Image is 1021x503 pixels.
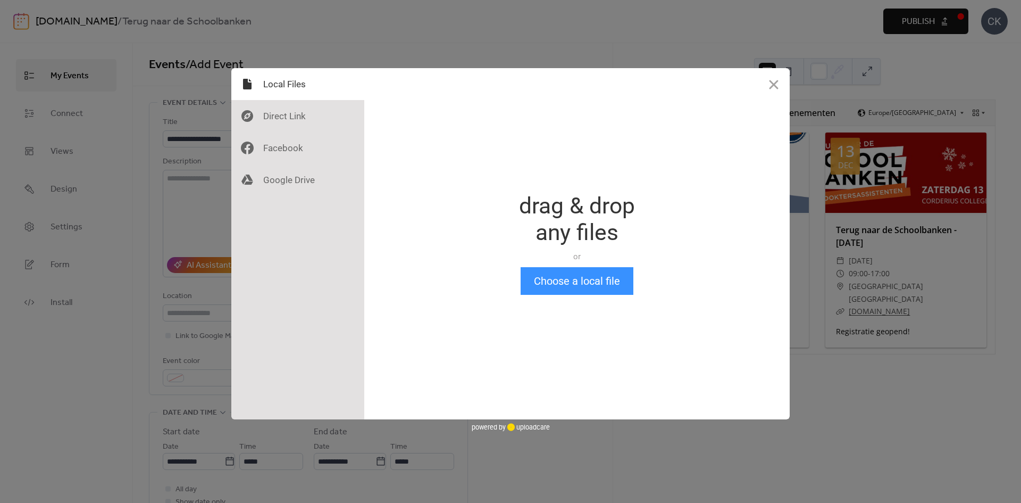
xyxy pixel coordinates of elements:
[472,419,550,435] div: powered by
[231,164,364,196] div: Google Drive
[519,251,635,262] div: or
[506,423,550,431] a: uploadcare
[231,132,364,164] div: Facebook
[231,68,364,100] div: Local Files
[758,68,790,100] button: Close
[521,267,633,295] button: Choose a local file
[519,193,635,246] div: drag & drop any files
[231,100,364,132] div: Direct Link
